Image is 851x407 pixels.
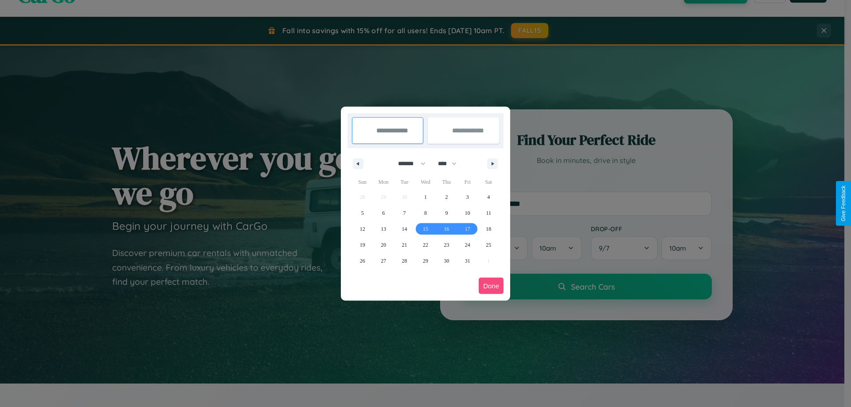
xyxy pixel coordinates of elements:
[373,175,394,189] span: Mon
[352,175,373,189] span: Sun
[436,237,457,253] button: 23
[352,205,373,221] button: 5
[402,237,407,253] span: 21
[402,253,407,269] span: 28
[373,221,394,237] button: 13
[373,205,394,221] button: 6
[402,221,407,237] span: 14
[486,221,491,237] span: 18
[360,221,365,237] span: 12
[465,205,470,221] span: 10
[445,205,448,221] span: 9
[381,253,386,269] span: 27
[457,175,478,189] span: Fri
[381,237,386,253] span: 20
[478,221,499,237] button: 18
[415,221,436,237] button: 15
[465,221,470,237] span: 17
[444,253,449,269] span: 30
[444,237,449,253] span: 23
[415,253,436,269] button: 29
[361,205,364,221] span: 5
[415,237,436,253] button: 22
[445,189,448,205] span: 2
[479,278,504,294] button: Done
[394,205,415,221] button: 7
[478,205,499,221] button: 11
[360,237,365,253] span: 19
[352,253,373,269] button: 26
[436,253,457,269] button: 30
[436,189,457,205] button: 2
[352,221,373,237] button: 12
[457,221,478,237] button: 17
[457,253,478,269] button: 31
[352,237,373,253] button: 19
[465,237,470,253] span: 24
[423,253,428,269] span: 29
[381,221,386,237] span: 13
[403,205,406,221] span: 7
[382,205,385,221] span: 6
[394,175,415,189] span: Tue
[478,237,499,253] button: 25
[436,221,457,237] button: 16
[415,205,436,221] button: 8
[486,205,491,221] span: 11
[457,189,478,205] button: 3
[487,189,490,205] span: 4
[478,175,499,189] span: Sat
[444,221,449,237] span: 16
[457,237,478,253] button: 24
[436,205,457,221] button: 9
[423,221,428,237] span: 15
[424,189,427,205] span: 1
[394,221,415,237] button: 14
[394,253,415,269] button: 28
[478,189,499,205] button: 4
[394,237,415,253] button: 21
[415,175,436,189] span: Wed
[415,189,436,205] button: 1
[424,205,427,221] span: 8
[466,189,469,205] span: 3
[436,175,457,189] span: Thu
[457,205,478,221] button: 10
[840,186,847,221] div: Give Feedback
[486,237,491,253] span: 25
[423,237,428,253] span: 22
[373,237,394,253] button: 20
[465,253,470,269] span: 31
[373,253,394,269] button: 27
[360,253,365,269] span: 26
